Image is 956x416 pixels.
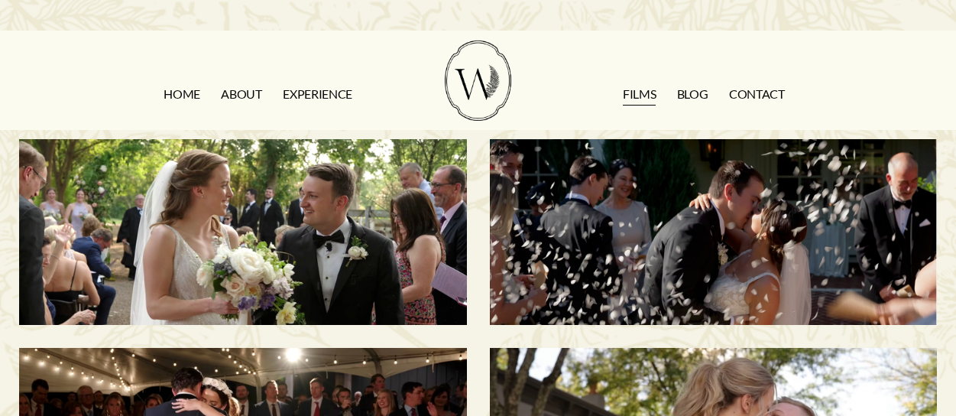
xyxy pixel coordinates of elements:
[677,83,708,107] a: Blog
[445,41,510,121] img: Wild Fern Weddings
[490,139,937,326] a: Savannah & Tommy | Nashville, TN
[19,139,466,326] a: Morgan & Tommy | Nashville, TN
[623,83,656,107] a: FILMS
[729,83,785,107] a: CONTACT
[221,83,261,107] a: ABOUT
[283,83,352,107] a: EXPERIENCE
[164,83,200,107] a: HOME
